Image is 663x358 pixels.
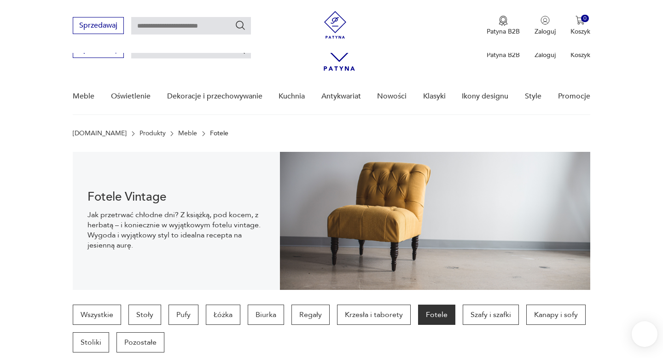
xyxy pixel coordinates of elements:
img: Ikonka użytkownika [541,16,550,25]
button: Patyna B2B [487,16,520,36]
button: Sprzedawaj [73,17,124,34]
a: Dekoracje i przechowywanie [167,79,262,114]
a: Meble [73,79,94,114]
a: Ikony designu [462,79,508,114]
a: Stoły [128,305,161,325]
p: Zaloguj [535,51,556,59]
a: Pufy [169,305,198,325]
a: Sprzedawaj [73,23,124,29]
a: Style [525,79,541,114]
button: Zaloguj [535,16,556,36]
p: Patyna B2B [487,27,520,36]
p: Jak przetrwać chłodne dni? Z książką, pod kocem, z herbatą – i koniecznie w wyjątkowym fotelu vin... [87,210,265,250]
a: Promocje [558,79,590,114]
a: Meble [178,130,197,137]
a: Krzesła i taborety [337,305,411,325]
img: Patyna - sklep z meblami i dekoracjami vintage [321,11,349,39]
button: 0Koszyk [570,16,590,36]
button: Szukaj [235,20,246,31]
a: Łóżka [206,305,240,325]
a: Stoliki [73,332,109,352]
a: Ikona medaluPatyna B2B [487,16,520,36]
a: [DOMAIN_NAME] [73,130,127,137]
div: 0 [581,15,589,23]
a: Wszystkie [73,305,121,325]
a: Kanapy i sofy [526,305,586,325]
img: 9275102764de9360b0b1aa4293741aa9.jpg [280,152,590,290]
a: Szafy i szafki [463,305,519,325]
iframe: Smartsupp widget button [632,321,657,347]
img: Ikona koszyka [576,16,585,25]
a: Regały [291,305,330,325]
p: Koszyk [570,51,590,59]
a: Antykwariat [321,79,361,114]
img: Ikona medalu [499,16,508,26]
a: Sprzedawaj [73,47,124,53]
p: Fotele [210,130,228,137]
a: Klasyki [423,79,446,114]
p: Koszyk [570,27,590,36]
p: Patyna B2B [487,51,520,59]
p: Zaloguj [535,27,556,36]
a: Nowości [377,79,407,114]
a: Oświetlenie [111,79,151,114]
a: Produkty [140,130,166,137]
a: Kuchnia [279,79,305,114]
a: Pozostałe [116,332,164,352]
a: Biurka [248,305,284,325]
a: Fotele [418,305,455,325]
h1: Fotele Vintage [87,191,265,202]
